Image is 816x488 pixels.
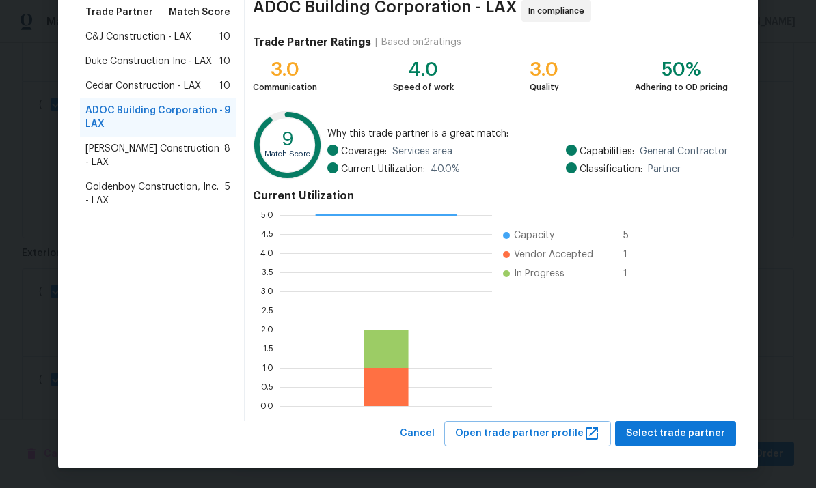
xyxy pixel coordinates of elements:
div: 3.0 [530,63,559,76]
span: 40.0 % [431,162,460,176]
div: Adhering to OD pricing [635,81,728,94]
span: Classification: [580,162,642,176]
text: 2.5 [262,306,273,315]
h4: Current Utilization [253,189,728,203]
div: | [371,35,381,49]
text: 1.0 [262,364,273,372]
span: [PERSON_NAME] Construction - LAX [85,142,224,169]
span: 1 [623,248,645,261]
text: 2.0 [261,326,273,334]
text: 0.0 [260,402,273,410]
text: 5.0 [261,211,273,219]
text: 4.0 [260,249,273,257]
span: Duke Construction Inc - LAX [85,55,212,68]
span: Partner [648,162,681,176]
span: 9 [224,104,230,131]
span: Vendor Accepted [514,248,593,261]
span: Services area [392,145,452,158]
text: 3.5 [262,268,273,276]
text: 9 [282,130,294,149]
span: Coverage: [341,145,387,158]
div: 4.0 [393,63,454,76]
text: Match Score [264,150,310,158]
span: Goldenboy Construction, Inc. - LAX [85,180,225,207]
span: Trade Partner [85,5,153,19]
span: Cancel [400,425,435,442]
div: 3.0 [253,63,317,76]
span: 10 [219,79,230,93]
text: 1.5 [263,345,273,353]
span: Capacity [514,229,554,242]
span: Open trade partner profile [455,425,600,442]
div: 50% [635,63,728,76]
span: 10 [219,55,230,68]
span: 1 [623,267,645,281]
span: Match Score [169,5,230,19]
span: Current Utilization: [341,162,425,176]
span: 5 [225,180,230,207]
span: C&J Construction - LAX [85,30,191,44]
button: Select trade partner [615,421,736,446]
span: General Contractor [640,145,728,158]
span: Cedar Construction - LAX [85,79,201,93]
div: Speed of work [393,81,454,94]
text: 3.0 [261,287,273,296]
h4: Trade Partner Ratings [253,35,371,49]
text: 0.5 [261,383,273,391]
span: Capabilities: [580,145,634,158]
span: ADOC Building Corporation - LAX [85,104,224,131]
button: Open trade partner profile [444,421,611,446]
span: In Progress [514,267,565,281]
button: Cancel [394,421,440,446]
div: Quality [530,81,559,94]
span: Why this trade partner is a great match: [327,127,728,141]
div: Communication [253,81,317,94]
span: Select trade partner [626,425,725,442]
text: 4.5 [261,230,273,238]
span: 10 [219,30,230,44]
div: Based on 2 ratings [381,35,461,49]
span: In compliance [528,4,590,18]
span: 5 [623,229,645,242]
span: 8 [224,142,230,169]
